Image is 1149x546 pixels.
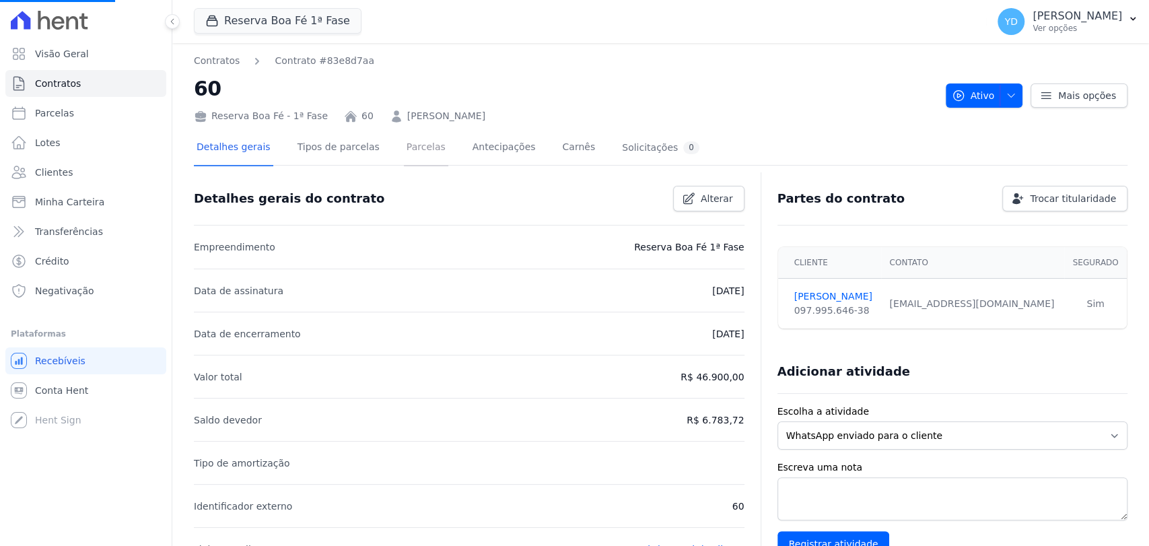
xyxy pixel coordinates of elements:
[712,326,744,342] p: [DATE]
[194,191,384,207] h3: Detalhes gerais do contrato
[987,3,1149,40] button: YD [PERSON_NAME] Ver opções
[194,283,283,299] p: Data de assinatura
[5,40,166,67] a: Visão Geral
[889,297,1056,311] div: [EMAIL_ADDRESS][DOMAIN_NAME]
[622,141,699,154] div: Solicitações
[681,369,744,385] p: R$ 46.900,00
[275,54,374,68] a: Contrato #83e8d7aa
[1064,247,1127,279] th: Segurado
[35,284,94,298] span: Negativação
[5,218,166,245] a: Transferências
[683,141,699,154] div: 0
[712,283,744,299] p: [DATE]
[35,195,104,209] span: Minha Carteira
[5,377,166,404] a: Conta Hent
[35,136,61,149] span: Lotes
[35,47,89,61] span: Visão Geral
[673,186,744,211] a: Alterar
[194,455,290,471] p: Tipo de amortização
[194,239,275,255] p: Empreendimento
[194,109,328,123] div: Reserva Boa Fé - 1ª Fase
[5,248,166,275] a: Crédito
[35,354,85,368] span: Recebíveis
[5,100,166,127] a: Parcelas
[194,54,374,68] nav: Breadcrumb
[559,131,598,166] a: Carnês
[194,326,301,342] p: Data de encerramento
[687,412,744,428] p: R$ 6.783,72
[35,166,73,179] span: Clientes
[194,412,262,428] p: Saldo devedor
[295,131,382,166] a: Tipos de parcelas
[1033,23,1122,34] p: Ver opções
[794,289,874,304] a: [PERSON_NAME]
[194,54,240,68] a: Contratos
[1033,9,1122,23] p: [PERSON_NAME]
[778,247,882,279] th: Cliente
[777,405,1127,419] label: Escolha a atividade
[194,73,935,104] h2: 60
[5,70,166,97] a: Contratos
[777,191,905,207] h3: Partes do contrato
[732,498,744,514] p: 60
[5,159,166,186] a: Clientes
[881,247,1064,279] th: Contato
[5,277,166,304] a: Negativação
[194,8,361,34] button: Reserva Boa Fé 1ª Fase
[777,460,1127,475] label: Escreva uma nota
[194,369,242,385] p: Valor total
[35,225,103,238] span: Transferências
[11,326,161,342] div: Plataformas
[619,131,702,166] a: Solicitações0
[404,131,448,166] a: Parcelas
[1002,186,1127,211] a: Trocar titularidade
[35,106,74,120] span: Parcelas
[5,189,166,215] a: Minha Carteira
[5,129,166,156] a: Lotes
[1031,83,1127,108] a: Mais opções
[35,384,88,397] span: Conta Hent
[634,239,744,255] p: Reserva Boa Fé 1ª Fase
[407,109,485,123] a: [PERSON_NAME]
[1058,89,1116,102] span: Mais opções
[470,131,538,166] a: Antecipações
[946,83,1023,108] button: Ativo
[777,364,910,380] h3: Adicionar atividade
[35,77,81,90] span: Contratos
[1004,17,1017,26] span: YD
[794,304,874,318] div: 097.995.646-38
[5,347,166,374] a: Recebíveis
[35,254,69,268] span: Crédito
[361,109,374,123] a: 60
[1030,192,1116,205] span: Trocar titularidade
[952,83,995,108] span: Ativo
[194,498,292,514] p: Identificador externo
[701,192,733,205] span: Alterar
[194,54,935,68] nav: Breadcrumb
[194,131,273,166] a: Detalhes gerais
[1064,279,1127,329] td: Sim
